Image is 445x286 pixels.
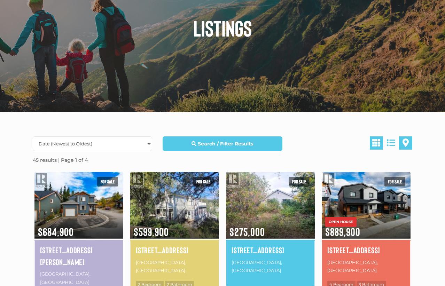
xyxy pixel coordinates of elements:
span: $599,900 [130,216,219,239]
p: [GEOGRAPHIC_DATA], [GEOGRAPHIC_DATA] [232,258,309,276]
a: [STREET_ADDRESS] [136,244,213,256]
a: [STREET_ADDRESS][PERSON_NAME] [40,244,118,268]
a: [STREET_ADDRESS] [327,244,405,256]
span: OPEN HOUSE [325,217,357,227]
p: [GEOGRAPHIC_DATA], [GEOGRAPHIC_DATA] [136,258,213,276]
a: Search / Filter Results [163,136,282,151]
img: 33 WYVERN AVENUE, Whitehorse, Yukon [322,170,411,240]
span: For sale [97,177,118,186]
span: $889,900 [322,216,411,239]
a: [STREET_ADDRESS] [232,244,309,256]
p: [GEOGRAPHIC_DATA], [GEOGRAPHIC_DATA] [327,258,405,276]
span: For sale [193,177,214,186]
strong: 45 results | Page 1 of 4 [33,157,88,163]
span: $275,000 [226,216,315,239]
span: $684,900 [34,216,123,239]
span: For sale [384,177,405,186]
span: For sale [289,177,310,186]
img: 717 8TH AVENUE, Dawson City, Yukon [130,170,219,240]
h1: Listings [28,17,417,39]
img: 7223 7TH AVENUE, Whitehorse, Yukon [226,170,315,240]
strong: Search / Filter Results [198,141,253,147]
img: 25-19 WANN ROAD, Whitehorse, Yukon [34,170,123,240]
